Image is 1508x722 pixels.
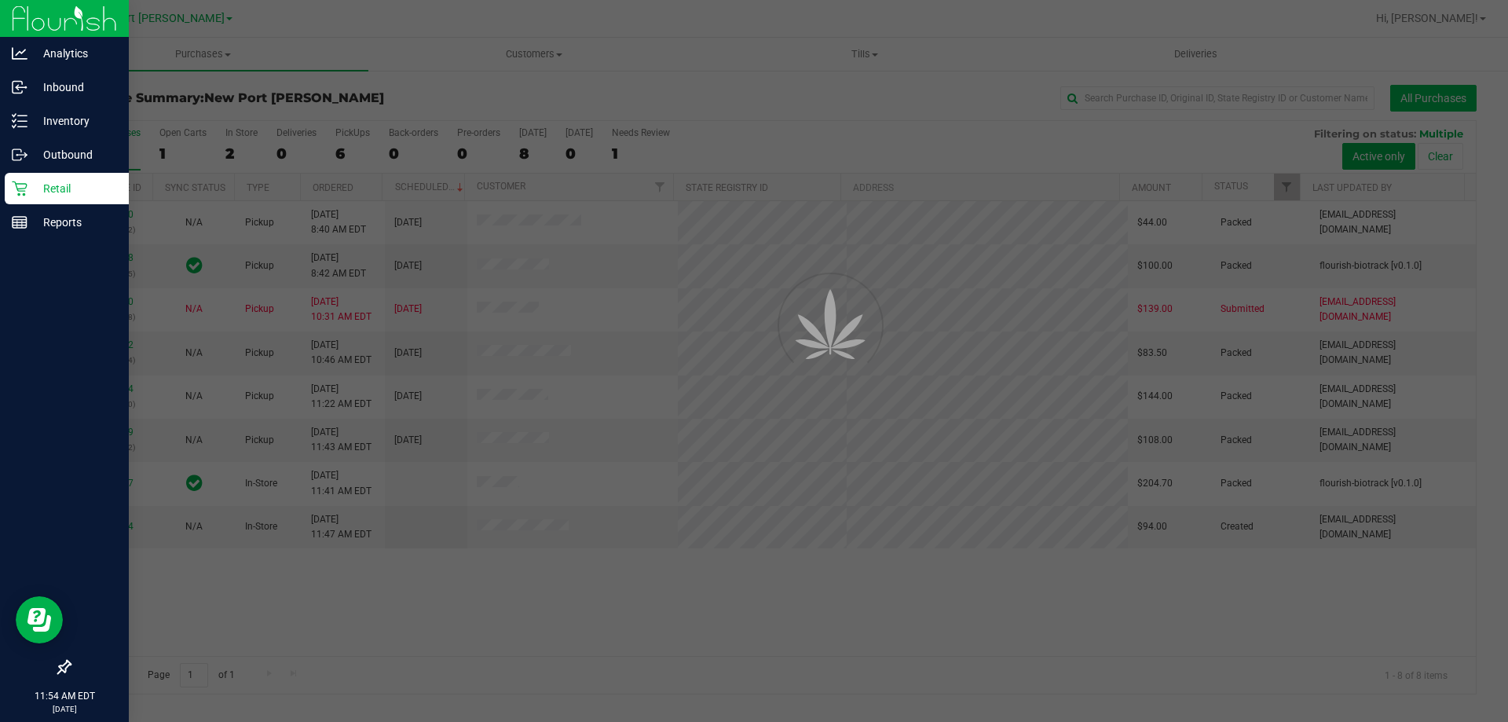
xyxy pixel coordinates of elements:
p: Retail [27,179,122,198]
p: Inbound [27,78,122,97]
iframe: Resource center [16,596,63,643]
p: Inventory [27,112,122,130]
inline-svg: Retail [12,181,27,196]
p: Reports [27,213,122,232]
p: Analytics [27,44,122,63]
inline-svg: Reports [12,214,27,230]
p: Outbound [27,145,122,164]
p: [DATE] [7,703,122,715]
inline-svg: Inbound [12,79,27,95]
inline-svg: Outbound [12,147,27,163]
inline-svg: Analytics [12,46,27,61]
p: 11:54 AM EDT [7,689,122,703]
inline-svg: Inventory [12,113,27,129]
